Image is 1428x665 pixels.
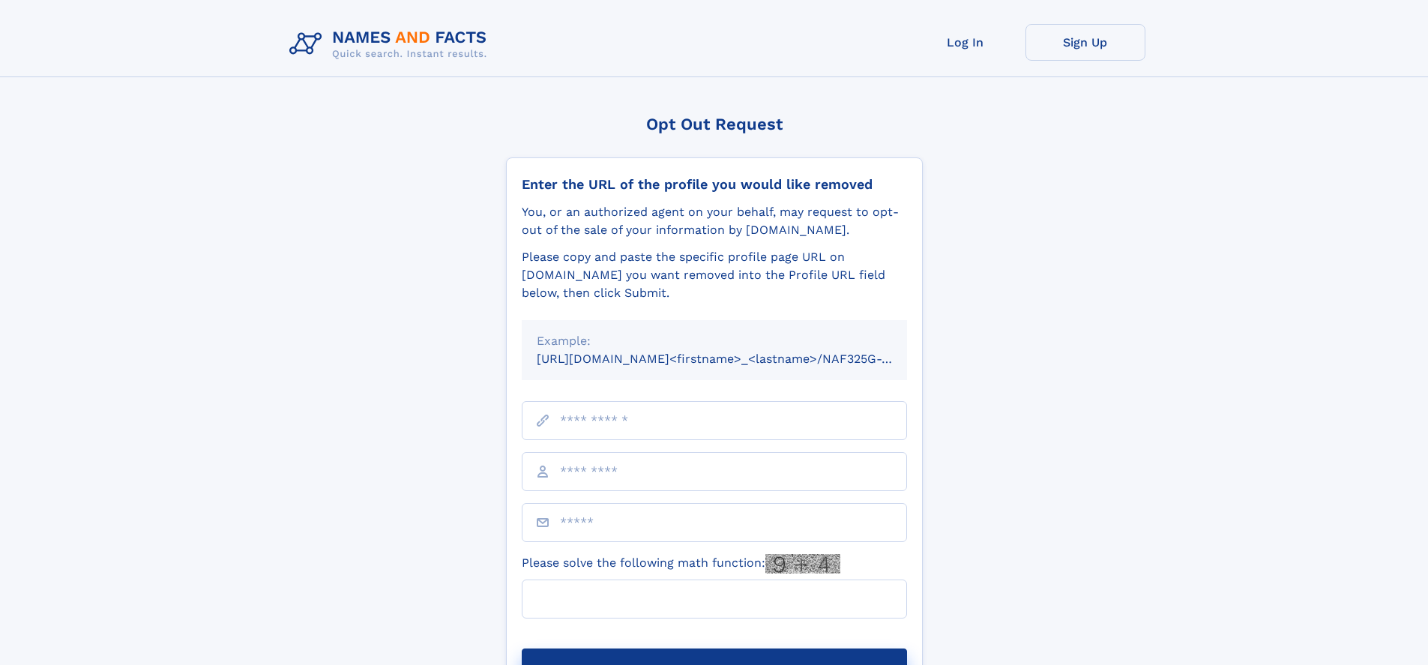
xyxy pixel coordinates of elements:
[522,203,907,239] div: You, or an authorized agent on your behalf, may request to opt-out of the sale of your informatio...
[522,176,907,193] div: Enter the URL of the profile you would like removed
[522,248,907,302] div: Please copy and paste the specific profile page URL on [DOMAIN_NAME] you want removed into the Pr...
[537,352,936,366] small: [URL][DOMAIN_NAME]<firstname>_<lastname>/NAF325G-xxxxxxxx
[522,554,840,574] label: Please solve the following math function:
[906,24,1025,61] a: Log In
[283,24,499,64] img: Logo Names and Facts
[506,115,923,133] div: Opt Out Request
[537,332,892,350] div: Example:
[1025,24,1145,61] a: Sign Up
